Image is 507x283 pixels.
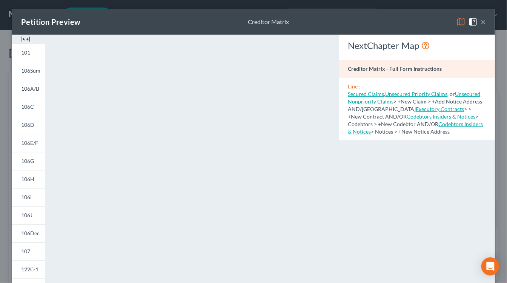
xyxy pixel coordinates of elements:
[12,170,45,188] a: 106H
[12,134,45,152] a: 106E/F
[12,188,45,206] a: 106I
[12,224,45,242] a: 106Dec
[21,85,39,92] span: 106A/B
[12,116,45,134] a: 106D
[348,91,384,97] a: Secured Claims
[348,91,482,112] span: > +New Claim > +Add Notice Address AND/[GEOGRAPHIC_DATA]
[348,40,486,52] div: NextChapter Map
[386,91,455,97] span: , or
[456,17,466,26] img: map-eea8200ae884c6f1103ae1953ef3d486a96c86aabb227e865a55264e3737af1f.svg
[348,83,361,90] span: Line :
[407,113,476,120] a: Codebtors Insiders & Notices
[348,91,481,105] a: Unsecured Nonpriority Claims
[21,176,34,182] span: 106H
[21,230,40,236] span: 106Dec
[21,122,34,128] span: 106D
[248,18,289,26] div: Creditor Matrix
[21,17,80,27] div: Petition Preview
[348,121,483,135] span: > Notices > +New Notice Address
[416,106,464,112] a: Executory Contracts
[481,257,499,275] div: Open Intercom Messenger
[348,121,483,135] a: Codebtors Insiders & Notices
[469,17,478,26] img: help-close-5ba153eb36485ed6c1ea00a893f15db1cb9b99d6cae46e1a8edb6c62d00a1a76.svg
[21,194,32,200] span: 106I
[21,103,34,110] span: 106C
[21,248,30,254] span: 107
[12,98,45,116] a: 106C
[21,212,32,218] span: 106J
[12,62,45,80] a: 106Sum
[21,158,34,164] span: 106G
[12,152,45,170] a: 106G
[21,35,30,44] img: expand-e0f6d898513216a626fdd78e52531dac95497ffd26381d4c15ee2fc46db09dca.svg
[21,49,30,56] span: 101
[481,17,486,26] button: ×
[21,266,38,272] span: 122C-1
[21,140,38,146] span: 106E/F
[386,91,448,97] a: Unsecured Priority Claims
[12,206,45,224] a: 106J
[12,260,45,278] a: 122C-1
[348,106,472,120] span: > > +New Contract AND/OR
[12,80,45,98] a: 106A/B
[12,242,45,260] a: 107
[348,65,442,72] strong: Creditor Matrix - Full Form Instructions
[21,67,40,74] span: 106Sum
[12,44,45,62] a: 101
[348,91,386,97] span: ,
[348,113,479,127] span: > Codebtors > +New Codebtor AND/OR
